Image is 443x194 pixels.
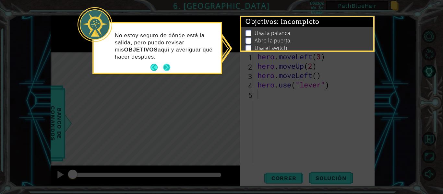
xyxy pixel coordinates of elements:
p: Usa la palanca [255,29,290,37]
button: Next [163,64,170,71]
span: Objetivos [245,18,319,26]
strong: OBJETIVOS [124,47,158,53]
span: : Incompleto [277,18,319,26]
button: Back [150,64,163,71]
p: No estoy seguro de dónde está la salida, pero puedo revisar mis aquí y averiguar qué hacer después. [115,32,216,61]
p: Abre la puerta. [255,37,292,44]
p: Usa el switch [255,44,287,51]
